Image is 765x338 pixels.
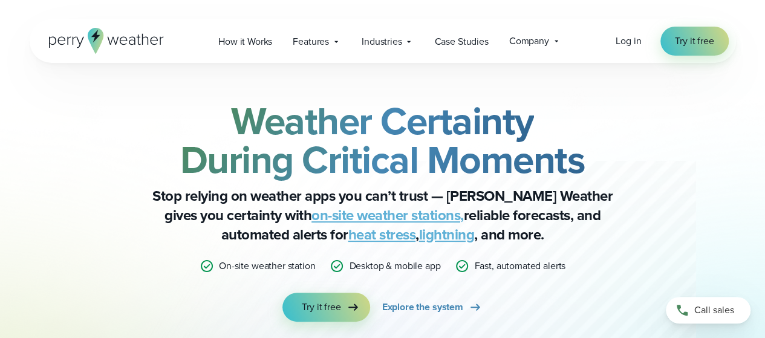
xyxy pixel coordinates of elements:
span: Case Studies [434,34,488,49]
span: Try it free [302,300,340,314]
a: Try it free [282,293,369,322]
strong: Weather Certainty During Critical Moments [180,93,585,188]
a: Call sales [666,297,750,323]
p: Desktop & mobile app [349,259,440,273]
p: On-site weather station [219,259,315,273]
a: Explore the system [382,293,483,322]
span: Industries [362,34,402,49]
span: Call sales [694,303,734,317]
a: Case Studies [424,29,498,54]
span: Explore the system [382,300,463,314]
a: heat stress [348,224,416,245]
a: Log in [616,34,641,48]
span: Company [509,34,549,48]
a: on-site weather stations, [311,204,464,226]
span: How it Works [218,34,272,49]
p: Stop relying on weather apps you can’t trust — [PERSON_NAME] Weather gives you certainty with rel... [141,186,625,244]
span: Try it free [675,34,714,48]
span: Features [293,34,329,49]
a: lightning [419,224,475,245]
a: Try it free [660,27,728,56]
p: Fast, automated alerts [474,259,565,273]
a: How it Works [208,29,282,54]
